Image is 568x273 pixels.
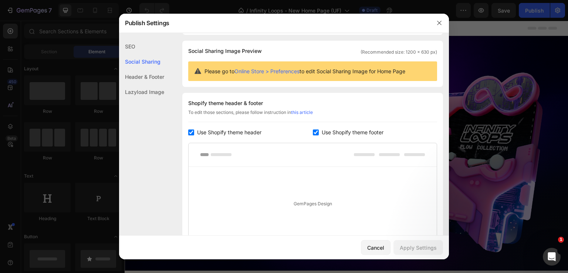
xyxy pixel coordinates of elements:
img: FLOW Collection - Sample Pack premium de reggaeton y perreo con loops, drums y presets exclusivos [227,45,433,250]
div: GemPages Design [189,167,437,241]
div: $249.93 [103,111,139,124]
span: 1 [558,237,564,243]
button: 🌊 <strong>DESBLOQUEAR todo EL flow</strong> [48,174,179,186]
span: Use Shopify theme footer [322,128,383,137]
p: seg [133,153,148,160]
div: Shopify theme header & footer [188,99,437,108]
div: Lazyload Image [119,84,164,100]
strong: $99.99 [63,112,99,122]
button: Cancel [361,240,390,255]
div: 🌊 [57,177,170,183]
span: Please go to to edit Social Sharing Image for Home Page [204,67,405,75]
div: Social Sharing [119,54,164,69]
button: <p>- 60%</p> [142,111,165,124]
div: To edit those sections, please follow instruction in [188,109,437,122]
strong: DESBLOQUEAR todo EL flow [65,177,170,183]
div: Publish Settings [119,13,430,33]
div: 50 [133,138,148,153]
div: Apply Settings [400,244,437,252]
div: Header & Footer [119,69,164,84]
span: Use Shopify theme header [197,128,261,137]
div: Cancel [367,244,384,252]
span: Social Sharing Image Preview [188,47,262,55]
iframe: Intercom live chat [543,248,561,266]
button: Apply Settings [393,240,443,255]
div: 00 [80,138,95,153]
div: 59 [107,138,121,153]
span: (Recommended size: 1200 x 630 px) [361,49,437,55]
div: SEO [119,39,164,54]
h1: FLOW Collection [40,56,188,104]
p: - 60% [145,112,162,122]
a: Online Store > Preferences [234,68,300,74]
p: hrs [80,153,95,160]
a: this article [291,109,313,115]
p: min [107,153,121,160]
